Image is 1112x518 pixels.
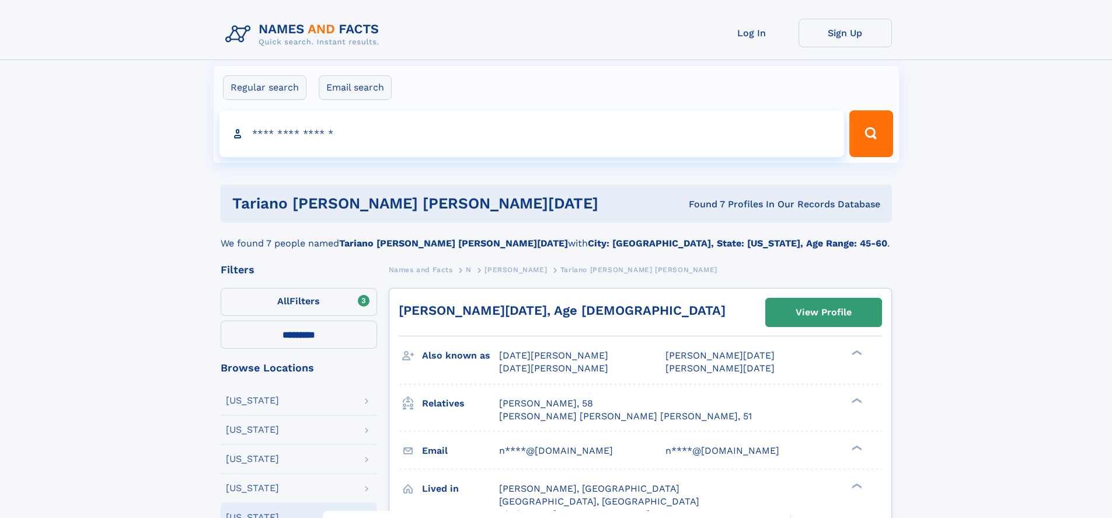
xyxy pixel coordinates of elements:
span: N [466,266,472,274]
a: [PERSON_NAME][DATE], Age [DEMOGRAPHIC_DATA] [399,303,726,318]
h3: Lived in [422,479,499,499]
span: [PERSON_NAME][DATE] [665,363,775,374]
div: [US_STATE] [226,484,279,493]
h3: Also known as [422,346,499,366]
input: search input [219,110,845,157]
span: [DATE][PERSON_NAME] [499,350,608,361]
div: [US_STATE] [226,454,279,464]
div: ❯ [849,444,863,451]
a: View Profile [766,298,881,326]
a: [PERSON_NAME] [PERSON_NAME] [PERSON_NAME], 51 [499,410,752,423]
div: ❯ [849,482,863,489]
span: [PERSON_NAME], [GEOGRAPHIC_DATA] [499,483,679,494]
span: [DATE][PERSON_NAME] [499,363,608,374]
div: Browse Locations [221,363,377,373]
span: All [277,295,290,307]
span: [GEOGRAPHIC_DATA], [GEOGRAPHIC_DATA] [499,496,699,507]
b: Tariano [PERSON_NAME] [PERSON_NAME][DATE] [339,238,568,249]
div: ❯ [849,397,863,404]
h1: tariano [PERSON_NAME] [PERSON_NAME][DATE] [232,196,644,211]
label: Filters [221,288,377,316]
div: Filters [221,265,377,275]
div: ❯ [849,349,863,357]
div: [US_STATE] [226,425,279,434]
label: Regular search [223,75,306,100]
a: N [466,262,472,277]
img: Logo Names and Facts [221,19,389,50]
div: We found 7 people named with . [221,223,892,251]
span: [PERSON_NAME][DATE] [665,350,775,361]
label: Email search [319,75,392,100]
h3: Relatives [422,394,499,413]
button: Search Button [849,110,893,157]
a: Names and Facts [389,262,453,277]
span: [PERSON_NAME] [484,266,547,274]
a: Sign Up [799,19,892,47]
a: [PERSON_NAME], 58 [499,397,593,410]
a: Log In [705,19,799,47]
span: Tariano [PERSON_NAME] [PERSON_NAME] [560,266,717,274]
div: Found 7 Profiles In Our Records Database [643,198,880,211]
div: [US_STATE] [226,396,279,405]
a: [PERSON_NAME] [484,262,547,277]
b: City: [GEOGRAPHIC_DATA], State: [US_STATE], Age Range: 45-60 [588,238,887,249]
h3: Email [422,441,499,461]
div: View Profile [796,299,852,326]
